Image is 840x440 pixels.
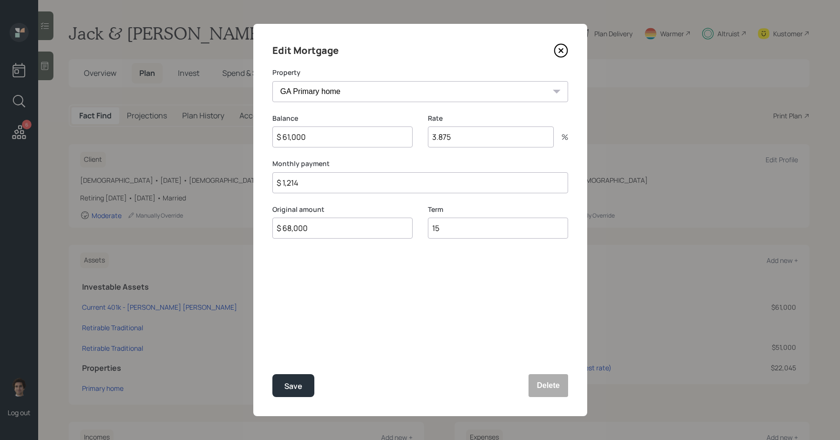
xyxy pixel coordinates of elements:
button: Delete [529,374,568,397]
div: Save [284,380,302,393]
label: Property [272,68,568,77]
div: % [554,133,568,141]
label: Rate [428,114,568,123]
button: Save [272,374,314,397]
label: Balance [272,114,413,123]
label: Monthly payment [272,159,568,168]
h4: Edit Mortgage [272,43,339,58]
label: Original amount [272,205,413,214]
label: Term [428,205,568,214]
